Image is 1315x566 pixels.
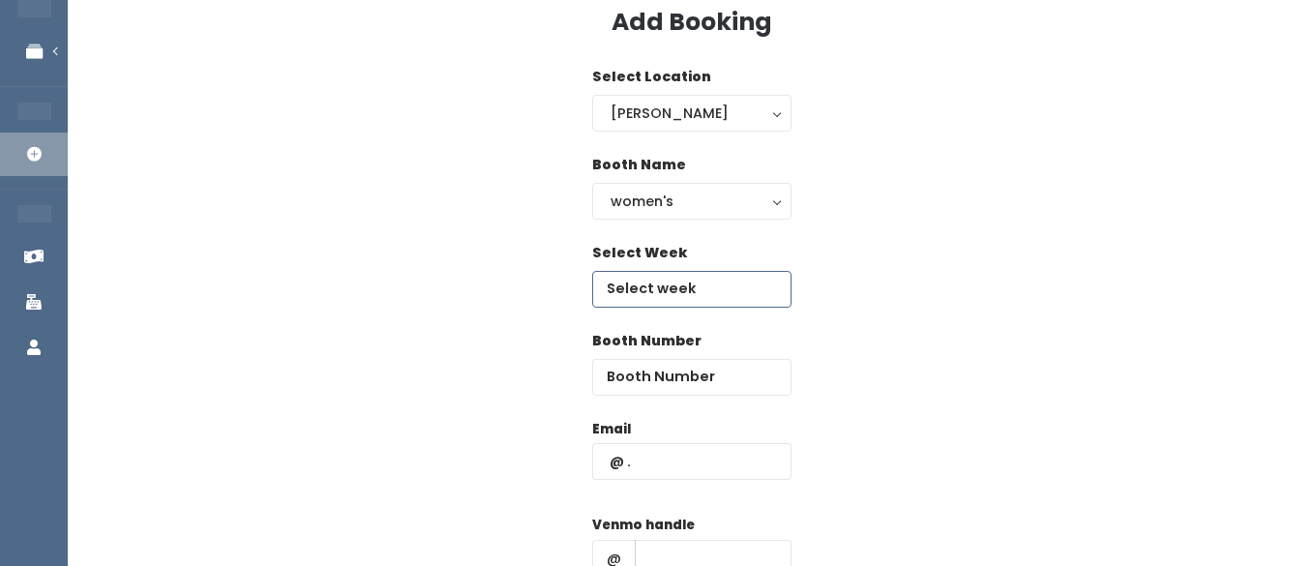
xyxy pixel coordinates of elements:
div: women's [611,191,773,212]
button: women's [592,183,792,220]
label: Select Location [592,67,711,87]
label: Select Week [592,243,687,263]
input: @ . [592,443,792,480]
div: [PERSON_NAME] [611,103,773,124]
label: Booth Name [592,155,686,175]
h3: Add Booking [612,9,772,36]
label: Venmo handle [592,516,695,535]
label: Email [592,420,631,439]
label: Booth Number [592,331,702,351]
input: Select week [592,271,792,308]
button: [PERSON_NAME] [592,95,792,132]
input: Booth Number [592,359,792,396]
